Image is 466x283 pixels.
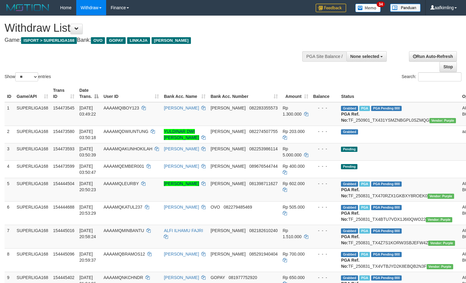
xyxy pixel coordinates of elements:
span: PGA Pending [371,205,402,210]
th: ID [5,85,14,102]
img: panduan.png [390,4,421,12]
img: Feedback.jpg [316,4,346,12]
h1: Withdraw List [5,22,305,34]
span: Copy 081398711627 to clipboard [249,181,278,186]
select: Showentries [15,72,38,81]
span: Rp 1.300.000 [283,106,302,116]
span: Grabbed [341,228,358,234]
span: 154445402 [53,275,74,280]
td: SUPERLIGA168 [14,102,51,126]
span: Rp 505.000 [283,205,305,210]
span: Rp 650.000 [283,275,305,280]
span: [PERSON_NAME] [152,37,191,44]
span: 154445096 [53,252,74,256]
div: - - - [313,204,336,210]
a: [PERSON_NAME] [164,181,199,186]
span: [PERSON_NAME] [210,146,246,151]
span: [PERSON_NAME] [210,252,246,256]
a: YULDINAR DWI [PERSON_NAME] [164,129,199,140]
span: Grabbed [341,275,358,281]
span: [DATE] 20:50:23 [79,181,96,192]
span: 154473593 [53,146,74,151]
img: MOTION_logo.png [5,3,51,12]
a: Run Auto-Refresh [409,51,457,62]
span: Copy 089676544744 to clipboard [249,164,278,169]
span: PGA Pending [371,228,402,234]
div: - - - [313,105,336,111]
span: None selected [350,54,379,59]
span: [PERSON_NAME] [210,181,246,186]
td: TF_250831_TX470RZX1GKBXY8ROEK0 [339,178,460,201]
span: Pending [341,164,357,169]
td: SUPERLIGA168 [14,178,51,201]
span: PGA Pending [371,181,402,187]
span: AAAAMQNKCHNDR [103,275,143,280]
span: AAAAMQMINBANTU [103,228,144,233]
span: Grabbed [341,181,358,187]
span: AAAAMQLEURBY [103,181,139,186]
td: TF_250831_TX4BTU7VDX1J6I0QWO22 [339,201,460,225]
label: Search: [402,72,461,81]
span: Marked by aafsoycanthlai [359,205,370,210]
span: [DATE] 20:58:24 [79,228,96,239]
span: 154444504 [53,181,74,186]
th: Trans ID: activate to sort column ascending [51,85,77,102]
span: AAAAMQEMBER001 [103,164,144,169]
span: 154445016 [53,228,74,233]
span: 154473545 [53,106,74,110]
span: Vendor URL: https://trx4.1velocity.biz [426,217,452,222]
b: PGA Ref. No: [341,112,359,123]
div: - - - [313,181,336,187]
td: TF_250831_TX4Z7S1KORW3SBJEFW4Z [339,225,460,248]
span: Vendor URL: https://trx4.1velocity.biz [428,194,454,199]
span: AAAAMQDWIUNTUNG [103,129,148,134]
span: 34 [377,2,385,7]
td: SUPERLIGA168 [14,126,51,143]
span: GOPAY [106,37,126,44]
span: AAAAMQKATUL237 [103,205,142,210]
span: [PERSON_NAME] [210,106,246,110]
span: Vendor URL: https://trx4.1velocity.biz [427,264,453,269]
span: Pending [341,147,357,152]
th: Date Trans.: activate to sort column descending [77,85,101,102]
span: OVO [91,37,105,44]
span: AAAAMQIBOY123 [103,106,139,110]
span: [DATE] 20:59:37 [79,252,96,263]
a: [PERSON_NAME] [164,106,199,110]
div: - - - [313,128,336,134]
span: [DATE] 20:53:29 [79,205,96,216]
span: [DATE] 03:50:47 [79,164,96,175]
td: 3 [5,143,14,160]
td: 5 [5,178,14,201]
span: Copy 082274507755 to clipboard [249,129,278,134]
span: [PERSON_NAME] [210,228,246,233]
td: SUPERLIGA168 [14,248,51,272]
td: SUPERLIGA168 [14,225,51,248]
a: [PERSON_NAME] [164,146,199,151]
b: PGA Ref. No: [341,211,359,222]
b: PGA Ref. No: [341,187,359,198]
span: Copy 082283355573 to clipboard [249,106,278,110]
span: PGA Pending [371,275,402,281]
span: [PERSON_NAME] [210,164,246,169]
span: ISPORT > SUPERLIGA168 [21,37,77,44]
span: [DATE] 03:50:18 [79,129,96,140]
span: Grabbed [341,106,358,111]
a: [PERSON_NAME] [164,205,199,210]
span: Copy 082253986114 to clipboard [249,146,278,151]
h4: Game: Bank: [5,37,305,43]
span: Marked by aafromsomean [359,106,370,111]
span: [DATE] 03:50:39 [79,146,96,157]
td: TF_250831_TX4VTBJYD2K8EBQB2N3F [339,248,460,272]
span: [DATE] 03:49:22 [79,106,96,116]
input: Search: [418,72,461,81]
span: AAAAMQAKUNHOKILAH [103,146,152,151]
div: - - - [313,227,336,234]
span: 154473599 [53,164,74,169]
span: PGA Pending [371,106,402,111]
td: SUPERLIGA168 [14,160,51,178]
th: Bank Acc. Number: activate to sort column ascending [208,85,280,102]
label: Show entries [5,72,51,81]
div: - - - [313,163,336,169]
span: Rp 203.000 [283,129,305,134]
